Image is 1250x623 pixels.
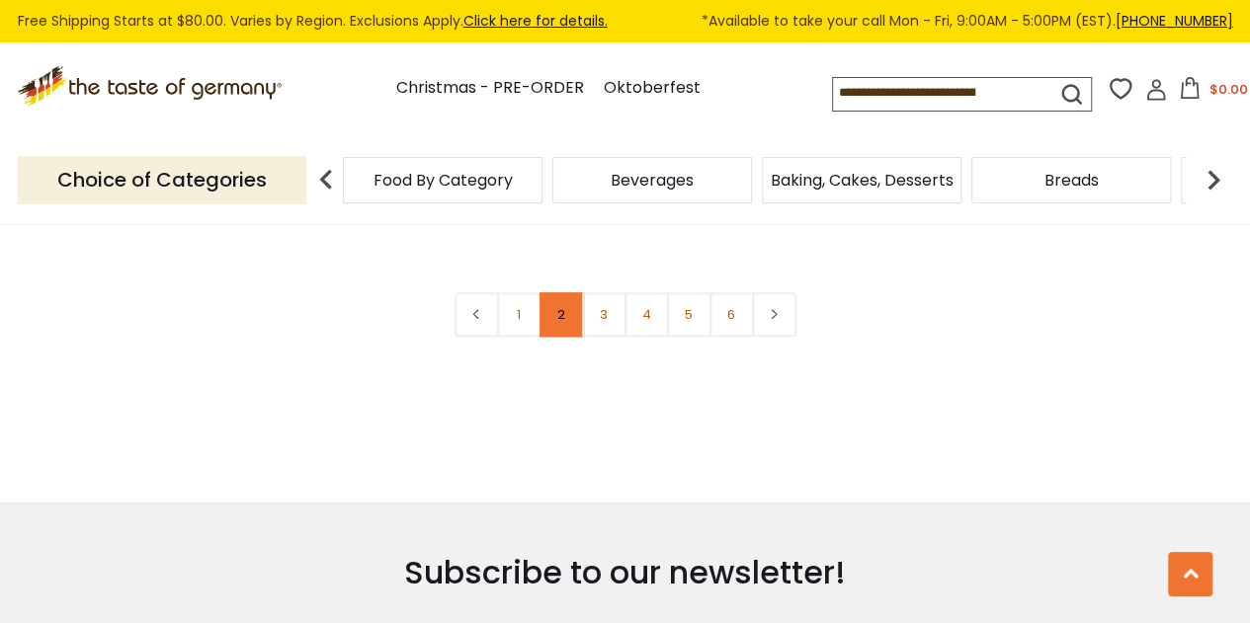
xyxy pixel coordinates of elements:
span: *Available to take your call Mon - Fri, 9:00AM - 5:00PM (EST). [702,10,1233,33]
a: Baking, Cakes, Desserts [771,173,954,188]
a: 4 [625,292,669,337]
a: 6 [709,292,754,337]
a: 3 [582,292,626,337]
div: Free Shipping Starts at $80.00. Varies by Region. Exclusions Apply. [18,10,1233,33]
a: 1 [497,292,542,337]
a: Breads [1044,173,1099,188]
img: previous arrow [306,160,346,199]
a: Oktoberfest [604,75,701,102]
img: next arrow [1194,160,1233,199]
a: Beverages [611,173,694,188]
span: $0.00 [1208,80,1247,99]
a: 2 [540,292,584,337]
a: Food By Category [374,173,513,188]
a: 5 [667,292,711,337]
a: Christmas - PRE-ORDER [396,75,584,102]
a: Click here for details. [463,11,608,31]
a: [PHONE_NUMBER] [1116,11,1233,31]
p: Choice of Categories [18,156,306,204]
h3: Subscribe to our newsletter! [296,553,955,592]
